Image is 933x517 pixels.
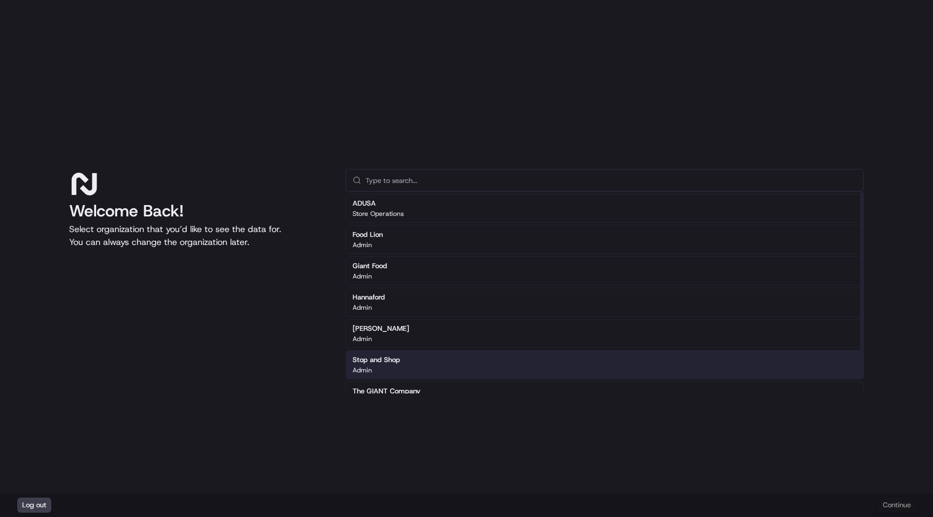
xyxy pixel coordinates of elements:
p: Store Operations [353,209,404,218]
h2: The GIANT Company [353,386,421,396]
div: Suggestions [346,192,864,413]
h2: Hannaford [353,292,385,302]
p: Admin [353,335,372,343]
input: Type to search... [366,169,857,191]
p: Admin [353,303,372,312]
p: Admin [353,366,372,375]
h2: Food Lion [353,230,383,240]
p: Admin [353,272,372,281]
h1: Welcome Back! [69,201,328,221]
h2: ADUSA [353,199,404,208]
h2: [PERSON_NAME] [353,324,409,334]
p: Select organization that you’d like to see the data for. You can always change the organization l... [69,223,328,249]
p: Admin [353,241,372,249]
h2: Stop and Shop [353,355,400,365]
h2: Giant Food [353,261,387,271]
button: Log out [17,498,51,513]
